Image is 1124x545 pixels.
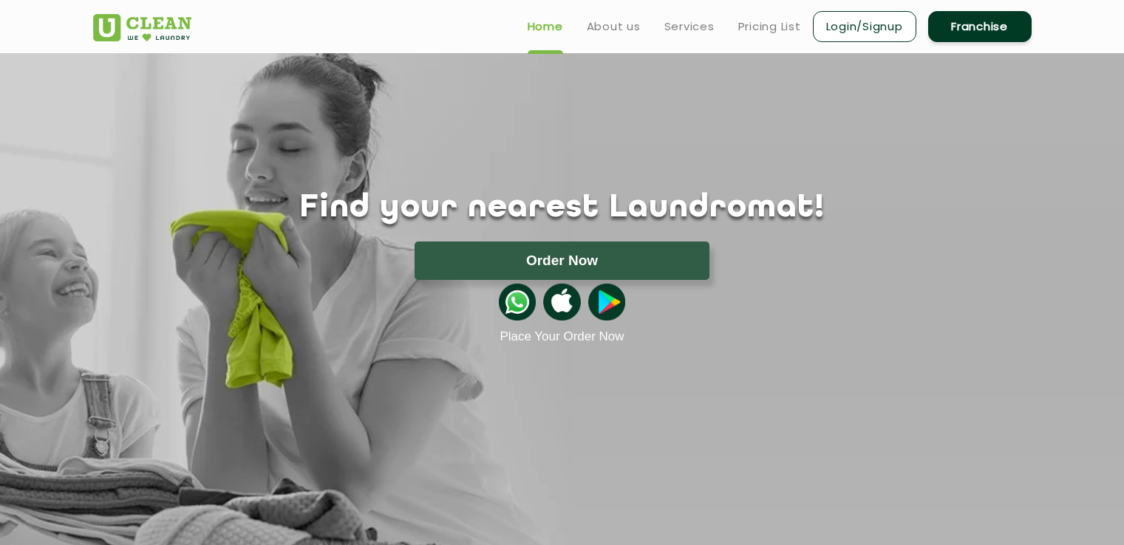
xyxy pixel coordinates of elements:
[499,284,536,321] img: whatsappicon.png
[415,241,709,280] button: Order Now
[664,18,715,35] a: Services
[528,18,563,35] a: Home
[500,329,624,344] a: Place Your Order Now
[587,18,641,35] a: About us
[738,18,801,35] a: Pricing List
[82,190,1043,227] h1: Find your nearest Laundromat!
[543,284,580,321] img: apple-icon.png
[928,11,1032,42] a: Franchise
[813,11,916,42] a: Login/Signup
[93,14,191,41] img: UClean Laundry and Dry Cleaning
[588,284,625,321] img: playstoreicon.png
